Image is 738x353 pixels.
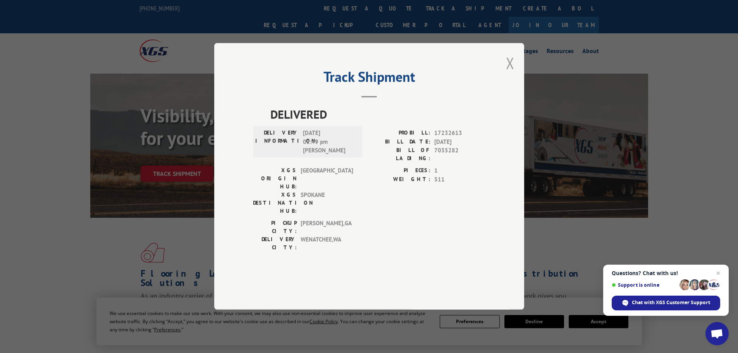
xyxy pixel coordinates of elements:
[253,167,297,191] label: XGS ORIGIN HUB:
[253,236,297,252] label: DELIVERY CITY:
[369,167,430,176] label: PIECES:
[369,129,430,138] label: PROBILL:
[253,219,297,236] label: PICKUP CITY:
[506,53,514,73] button: Close modal
[301,219,353,236] span: [PERSON_NAME] , GA
[705,322,729,345] div: Open chat
[369,175,430,184] label: WEIGHT:
[714,269,723,278] span: Close chat
[434,175,485,184] span: 511
[434,167,485,176] span: 1
[369,138,430,146] label: BILL DATE:
[434,146,485,163] span: 7035282
[612,282,677,288] span: Support is online
[632,299,710,306] span: Chat with XGS Customer Support
[301,191,353,215] span: SPOKANE
[434,129,485,138] span: 17232613
[612,270,720,276] span: Questions? Chat with us!
[255,129,299,155] label: DELIVERY INFORMATION:
[301,167,353,191] span: [GEOGRAPHIC_DATA]
[253,71,485,86] h2: Track Shipment
[301,236,353,252] span: WENATCHEE , WA
[303,129,355,155] span: [DATE] 02:49 pm [PERSON_NAME]
[612,296,720,310] div: Chat with XGS Customer Support
[434,138,485,146] span: [DATE]
[369,146,430,163] label: BILL OF LADING:
[253,191,297,215] label: XGS DESTINATION HUB:
[270,106,485,123] span: DELIVERED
